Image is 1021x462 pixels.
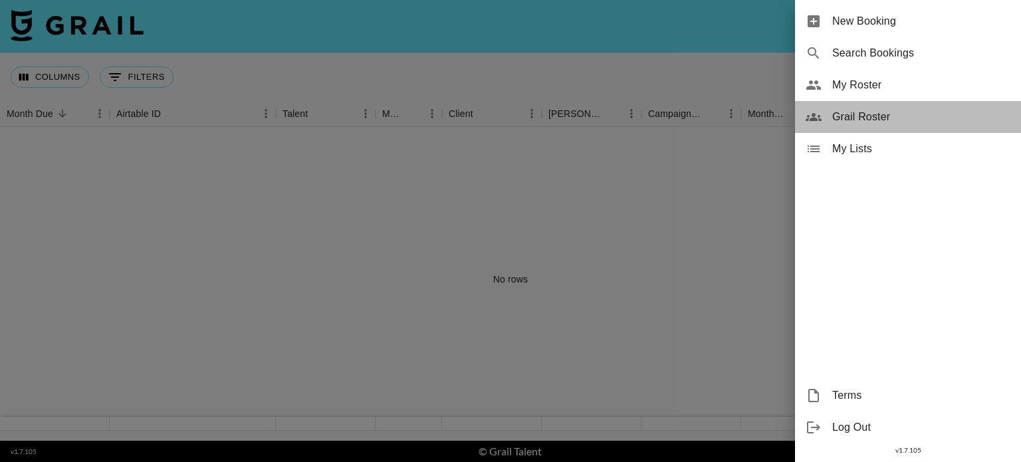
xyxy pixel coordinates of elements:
[795,380,1021,411] div: Terms
[795,37,1021,69] div: Search Bookings
[832,45,1010,61] span: Search Bookings
[795,443,1021,457] div: v 1.7.105
[832,419,1010,435] span: Log Out
[832,77,1010,93] span: My Roster
[795,101,1021,133] div: Grail Roster
[795,69,1021,101] div: My Roster
[832,13,1010,29] span: New Booking
[795,133,1021,165] div: My Lists
[832,141,1010,157] span: My Lists
[832,109,1010,125] span: Grail Roster
[832,388,1010,404] span: Terms
[795,411,1021,443] div: Log Out
[795,5,1021,37] div: New Booking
